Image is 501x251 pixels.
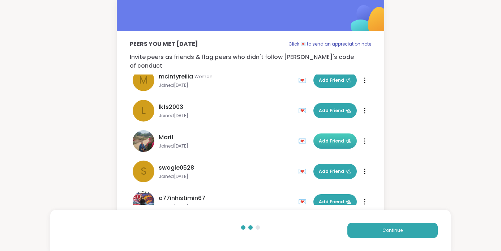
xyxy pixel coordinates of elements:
[159,103,183,111] span: lkfs2003
[159,143,294,149] span: Joined [DATE]
[159,204,294,210] span: Joined [DATE]
[159,174,294,179] span: Joined [DATE]
[313,73,357,88] button: Add Friend
[159,113,294,119] span: Joined [DATE]
[313,194,357,209] button: Add Friend
[319,138,351,144] span: Add Friend
[319,107,351,114] span: Add Friend
[298,166,309,177] div: 💌
[298,75,309,86] div: 💌
[313,164,357,179] button: Add Friend
[298,196,309,208] div: 💌
[141,103,146,118] span: l
[347,223,438,238] button: Continue
[382,227,403,234] span: Continue
[319,168,351,175] span: Add Friend
[313,103,357,118] button: Add Friend
[159,133,174,142] span: Marif
[159,82,294,88] span: Joined [DATE]
[319,77,351,84] span: Add Friend
[194,74,213,80] span: Woman
[298,135,309,147] div: 💌
[133,191,154,213] img: a77inhistimin67
[159,163,194,172] span: swagle0528
[159,194,205,203] span: a77inhistimin67
[288,40,371,48] p: Click 💌 to send an appreciation note
[130,53,371,70] p: Invite peers as friends & flag peers who didn't follow [PERSON_NAME]'s code of conduct
[313,133,357,149] button: Add Friend
[319,199,351,205] span: Add Friend
[133,130,154,152] img: Marif
[141,164,147,179] span: s
[298,105,309,116] div: 💌
[130,40,198,48] p: Peers you met [DATE]
[159,72,193,81] span: mcintyrelila
[139,73,148,88] span: m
